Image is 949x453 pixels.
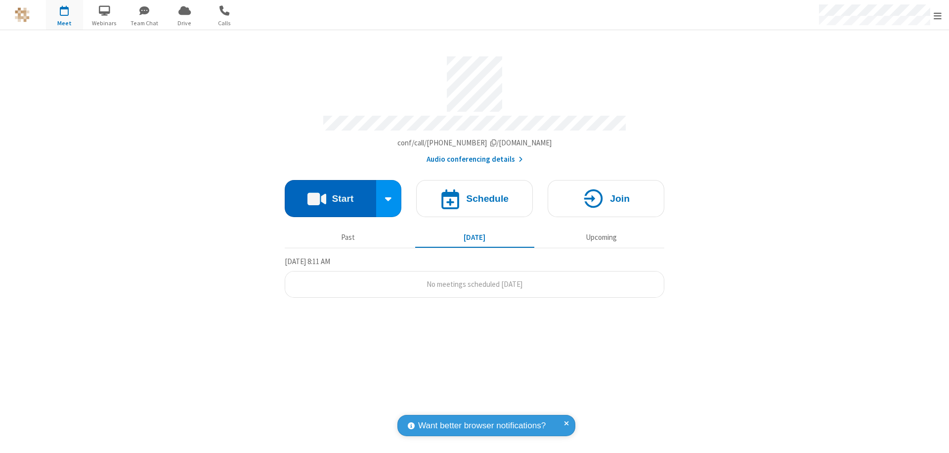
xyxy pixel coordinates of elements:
[206,19,243,28] span: Calls
[166,19,203,28] span: Drive
[285,256,664,298] section: Today's Meetings
[427,279,522,289] span: No meetings scheduled [DATE]
[610,194,630,203] h4: Join
[416,180,533,217] button: Schedule
[418,419,546,432] span: Want better browser notifications?
[427,154,523,165] button: Audio conferencing details
[285,257,330,266] span: [DATE] 8:11 AM
[15,7,30,22] img: QA Selenium DO NOT DELETE OR CHANGE
[397,138,552,147] span: Copy my meeting room link
[86,19,123,28] span: Webinars
[548,180,664,217] button: Join
[126,19,163,28] span: Team Chat
[285,49,664,165] section: Account details
[415,228,534,247] button: [DATE]
[285,180,376,217] button: Start
[466,194,509,203] h4: Schedule
[376,180,402,217] div: Start conference options
[46,19,83,28] span: Meet
[397,137,552,149] button: Copy my meeting room linkCopy my meeting room link
[542,228,661,247] button: Upcoming
[332,194,353,203] h4: Start
[289,228,408,247] button: Past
